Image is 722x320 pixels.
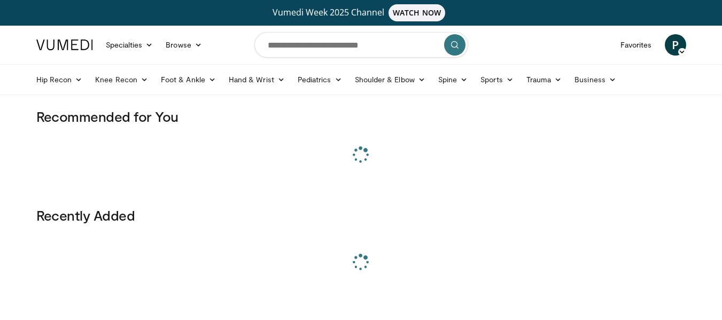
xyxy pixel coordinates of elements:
[348,69,432,90] a: Shoulder & Elbow
[30,69,89,90] a: Hip Recon
[520,69,569,90] a: Trauma
[665,34,686,56] a: P
[99,34,160,56] a: Specialties
[36,207,686,224] h3: Recently Added
[474,69,520,90] a: Sports
[159,34,208,56] a: Browse
[36,108,686,125] h3: Recommended for You
[432,69,474,90] a: Spine
[614,34,658,56] a: Favorites
[154,69,222,90] a: Foot & Ankle
[291,69,348,90] a: Pediatrics
[222,69,291,90] a: Hand & Wrist
[38,4,685,21] a: Vumedi Week 2025 ChannelWATCH NOW
[36,40,93,50] img: VuMedi Logo
[389,4,445,21] span: WATCH NOW
[568,69,623,90] a: Business
[89,69,154,90] a: Knee Recon
[254,32,468,58] input: Search topics, interventions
